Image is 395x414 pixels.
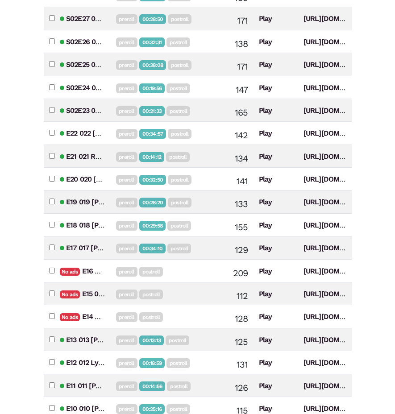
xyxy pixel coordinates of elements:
a: Play [259,221,272,229]
a: postroll [166,37,190,47]
a: 00:14:56 [139,381,165,391]
a: Play [259,106,272,115]
span: 133 [235,199,248,209]
a: preroll [116,129,137,139]
a: 00:29:58 [139,221,166,231]
a: Play [259,129,272,137]
a: postroll [166,83,190,93]
a: Play [259,267,272,275]
a: preroll [116,267,137,277]
span: 209 [233,268,248,278]
span: No ads [60,313,80,321]
a: S02E26 026 [PERSON_NAME]: Cultivating a Dementia-Friendly Society (The Infinite Mind) [66,37,353,46]
span: 128 [235,313,248,324]
a: Play [259,404,272,413]
a: Play [259,198,272,206]
a: Play [259,175,272,183]
a: 00:32:50 [139,175,166,185]
a: preroll [116,14,137,24]
a: postroll [168,129,191,139]
a: 00:28:50 [139,14,166,24]
span: 155 [235,222,248,232]
a: Play [259,14,272,23]
a: postroll [139,267,163,277]
a: Play [259,381,272,390]
a: postroll [167,244,191,253]
a: 00:19:56 [139,83,165,93]
a: 00:38:08 [139,60,166,70]
a: S02E23 023 [PERSON_NAME]: Permaculture Development within a Holistic Context (Porvenir Designs) [66,106,395,115]
a: preroll [116,312,137,322]
a: postroll [166,106,190,116]
a: S02E25 025 [PERSON_NAME]: Ecovillage Design with Reciprocity at Heart (HOLOS) [66,60,332,69]
a: 00:28:20 [139,198,166,207]
a: preroll [116,175,137,185]
a: Play [259,358,272,367]
a: preroll [116,60,137,70]
span: No ads [60,268,80,276]
a: preroll [116,152,137,162]
a: 00:21:33 [139,106,165,116]
span: 134 [235,153,248,164]
a: 00:34:10 [139,244,166,253]
a: preroll [116,381,137,391]
span: No ads [60,290,80,298]
a: postroll [166,358,190,368]
a: preroll [116,106,137,116]
a: Play [259,83,272,92]
span: 165 [235,107,248,118]
a: Play [259,312,272,321]
a: postroll [166,404,190,414]
a: postroll [167,221,191,231]
a: preroll [116,244,137,253]
a: Play [259,60,272,69]
a: 00:14:12 [139,152,164,162]
a: preroll [116,404,137,414]
a: 00:34:57 [139,129,166,139]
a: postroll [168,175,191,185]
a: E16 016 A Shift In Focus for Changing Times [82,267,223,275]
a: postroll [168,14,191,24]
a: Play [259,335,272,344]
span: 129 [235,244,248,255]
a: E20 020 [PERSON_NAME] & [PERSON_NAME]: Living Seed Banks & the Breadfruit Revival [66,175,351,183]
span: 126 [235,382,248,393]
a: postroll [166,152,190,162]
a: postroll [139,312,163,322]
a: Play [259,37,272,46]
a: postroll [168,60,191,70]
a: preroll [116,198,137,207]
a: postroll [168,198,191,207]
a: 00:13:13 [139,335,164,345]
a: Play [259,244,272,252]
span: 138 [235,38,248,49]
a: 00:18:59 [139,358,165,368]
span: 112 [237,290,248,301]
a: 00:25:16 [139,404,165,414]
a: postroll [166,335,189,345]
span: 125 [235,336,248,347]
span: 171 [237,15,248,26]
a: Play [259,152,272,161]
a: preroll [116,83,137,93]
span: 171 [237,61,248,72]
a: S02E24 024 [PERSON_NAME]: Cultivating a Regenerative Envision Festival [66,83,304,92]
span: 142 [235,130,248,141]
span: 131 [237,359,248,370]
span: 141 [237,176,248,186]
a: preroll [116,221,137,231]
a: postroll [167,381,191,391]
a: preroll [116,37,137,47]
a: postroll [139,290,163,299]
a: Play [259,290,272,298]
a: 00:32:31 [139,37,165,47]
a: preroll [116,335,137,345]
a: preroll [116,358,137,368]
span: 147 [236,84,248,95]
a: E15 015 Cultivating an Impactful Belief (Season 1 Recap) [82,290,260,298]
a: preroll [116,290,137,299]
